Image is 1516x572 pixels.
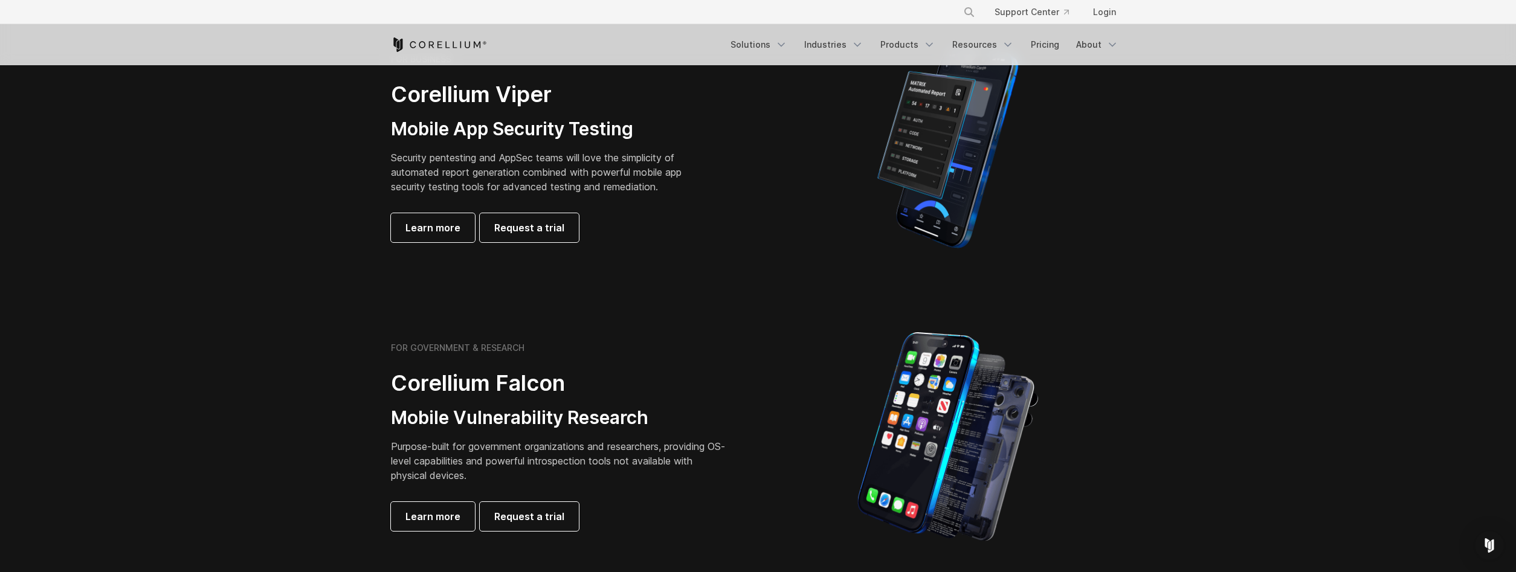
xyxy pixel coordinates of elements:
a: Corellium Home [391,37,487,52]
span: Learn more [405,220,460,235]
h2: Corellium Falcon [391,370,729,397]
a: Pricing [1024,34,1066,56]
p: Purpose-built for government organizations and researchers, providing OS-level capabilities and p... [391,439,729,483]
a: Learn more [391,213,475,242]
h3: Mobile App Security Testing [391,118,700,141]
span: Request a trial [494,509,564,524]
a: Solutions [723,34,795,56]
a: Products [873,34,943,56]
div: Open Intercom Messenger [1475,531,1504,560]
a: Request a trial [480,213,579,242]
a: Resources [945,34,1021,56]
h2: Corellium Viper [391,81,700,108]
img: Corellium MATRIX automated report on iPhone showing app vulnerability test results across securit... [857,42,1039,254]
div: Navigation Menu [949,1,1126,23]
a: Login [1083,1,1126,23]
a: About [1069,34,1126,56]
h3: Mobile Vulnerability Research [391,407,729,429]
a: Request a trial [480,502,579,531]
span: Learn more [405,509,460,524]
button: Search [958,1,980,23]
div: Navigation Menu [723,34,1126,56]
a: Industries [797,34,871,56]
p: Security pentesting and AppSec teams will love the simplicity of automated report generation comb... [391,150,700,194]
h6: FOR GOVERNMENT & RESEARCH [391,342,524,353]
span: Request a trial [494,220,564,235]
img: iPhone model separated into the mechanics used to build the physical device. [857,331,1039,542]
a: Learn more [391,502,475,531]
a: Support Center [985,1,1079,23]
